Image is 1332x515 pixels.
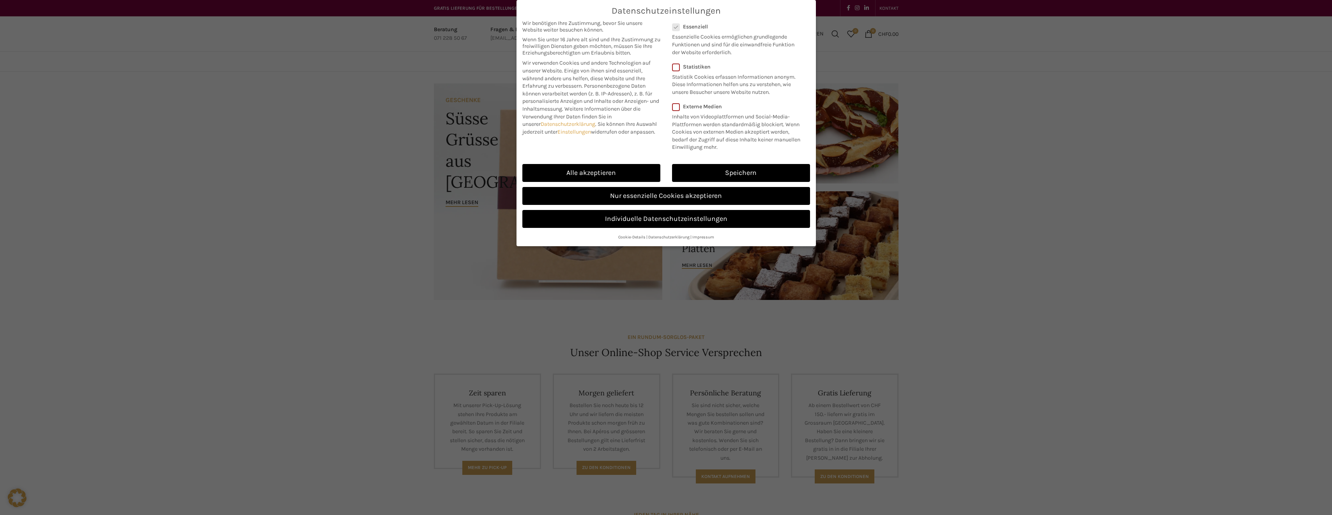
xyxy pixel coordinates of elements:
[672,70,800,96] p: Statistik Cookies erfassen Informationen anonym. Diese Informationen helfen uns zu verstehen, wie...
[692,235,714,240] a: Impressum
[618,235,646,240] a: Cookie-Details
[672,164,810,182] a: Speichern
[672,30,800,56] p: Essenzielle Cookies ermöglichen grundlegende Funktionen und sind für die einwandfreie Funktion de...
[557,129,591,135] a: Einstellungen
[522,36,660,56] span: Wenn Sie unter 16 Jahre alt sind und Ihre Zustimmung zu freiwilligen Diensten geben möchten, müss...
[522,106,640,127] span: Weitere Informationen über die Verwendung Ihrer Daten finden Sie in unserer .
[522,121,657,135] span: Sie können Ihre Auswahl jederzeit unter widerrufen oder anpassen.
[672,23,800,30] label: Essenziell
[648,235,690,240] a: Datenschutzerklärung
[522,83,659,112] span: Personenbezogene Daten können verarbeitet werden (z. B. IP-Adressen), z. B. für personalisierte A...
[522,210,810,228] a: Individuelle Datenschutzeinstellungen
[522,164,660,182] a: Alle akzeptieren
[522,187,810,205] a: Nur essenzielle Cookies akzeptieren
[672,110,805,151] p: Inhalte von Videoplattformen und Social-Media-Plattformen werden standardmäßig blockiert. Wenn Co...
[672,63,800,70] label: Statistiken
[522,60,651,89] span: Wir verwenden Cookies und andere Technologien auf unserer Website. Einige von ihnen sind essenzie...
[541,121,595,127] a: Datenschutzerklärung
[672,103,805,110] label: Externe Medien
[522,20,660,33] span: Wir benötigen Ihre Zustimmung, bevor Sie unsere Website weiter besuchen können.
[612,6,721,16] span: Datenschutzeinstellungen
